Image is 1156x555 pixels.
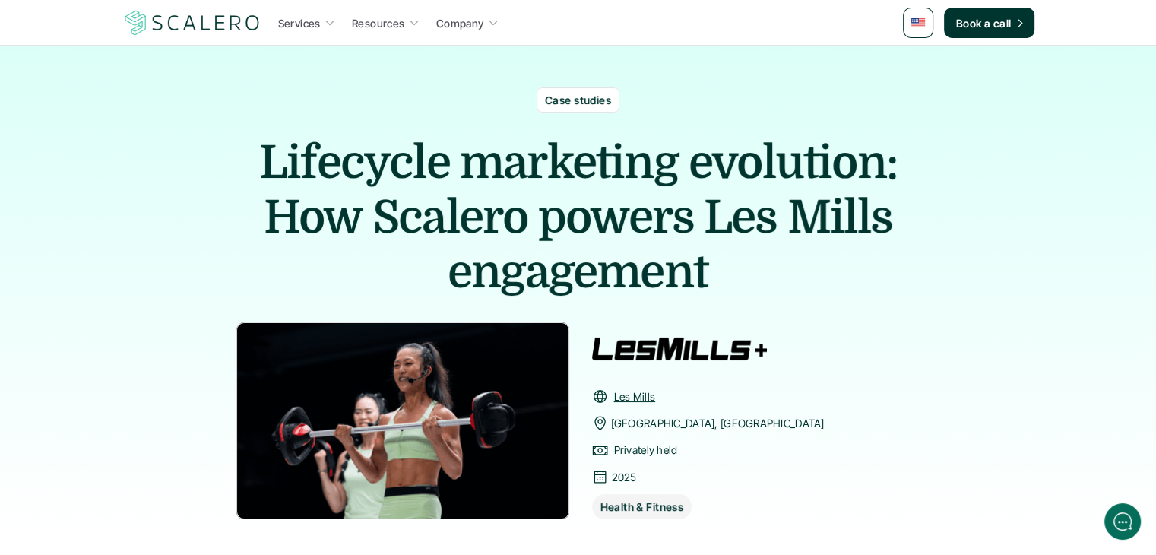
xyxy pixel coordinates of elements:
span: Les [704,190,778,245]
p: Services [278,15,321,31]
h2: Let us know if we can help with lifecycle marketing. [23,101,281,174]
p: Resources [352,15,405,31]
span: evolution: [689,135,897,190]
a: Scalero company logo [122,9,262,36]
p: Health & Fitness [600,499,684,515]
p: [GEOGRAPHIC_DATA], [GEOGRAPHIC_DATA] [611,414,825,433]
span: New conversation [98,211,182,223]
p: Company [436,15,484,31]
button: New conversation [24,201,280,232]
p: 2025 [612,468,637,487]
span: How [264,190,363,245]
span: Mills [787,190,892,245]
span: We run on Gist [127,457,192,467]
img: Vivino logo [592,322,767,376]
span: Scalero [372,190,527,245]
img: A glass of wine along a hand holding a cellphone [236,322,569,519]
span: engagement [448,245,708,300]
iframe: gist-messenger-bubble-iframe [1104,503,1141,540]
p: Book a call [956,15,1012,31]
span: Lifecycle [259,135,450,190]
span: marketing [460,135,678,190]
p: Privately held [614,440,678,459]
h1: Hi! Welcome to Scalero. [23,74,281,98]
p: Case studies [545,92,611,108]
span: powers [538,190,694,245]
img: Scalero company logo [122,8,262,37]
a: Book a call [944,8,1034,38]
a: Les Mills [614,390,656,403]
